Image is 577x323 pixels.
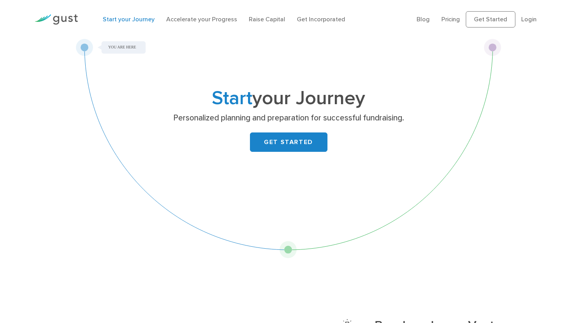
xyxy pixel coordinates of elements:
[417,15,430,23] a: Blog
[249,15,285,23] a: Raise Capital
[138,113,439,124] p: Personalized planning and preparation for successful fundraising.
[297,15,345,23] a: Get Incorporated
[136,89,442,107] h1: your Journey
[521,15,537,23] a: Login
[212,87,252,110] span: Start
[250,132,327,152] a: GET STARTED
[103,15,155,23] a: Start your Journey
[441,15,460,23] a: Pricing
[34,14,78,25] img: Gust Logo
[166,15,237,23] a: Accelerate your Progress
[466,11,515,27] a: Get Started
